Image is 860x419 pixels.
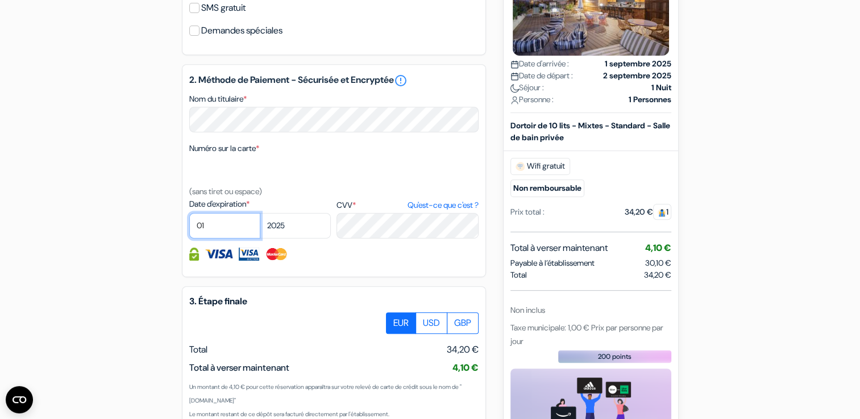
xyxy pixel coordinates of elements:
[510,60,519,69] img: calendar.svg
[189,143,259,154] label: Numéro sur la carte
[205,248,233,261] img: Visa
[189,74,479,87] h5: 2. Méthode de Paiement - Sécurisée et Encryptée
[416,312,447,334] label: USD
[645,258,671,268] span: 30,10 €
[189,93,247,105] label: Nom du titulaire
[387,312,479,334] div: Basic radio toggle button group
[407,199,478,211] a: Qu'est-ce que c'est ?
[265,248,288,261] img: Master Card
[189,383,462,404] small: Un montant de 4,10 € pour cette réservation apparaîtra sur votre relevé de carte de crédit sous l...
[629,94,671,106] strong: 1 Personnes
[603,70,671,82] strong: 2 septembre 2025
[447,312,479,334] label: GBP
[189,362,289,374] span: Total à verser maintenant
[189,198,331,210] label: Date d'expiration
[625,206,671,218] div: 34,20 €
[394,74,408,87] a: error_outline
[510,58,569,70] span: Date d'arrivée :
[510,304,671,316] div: Non inclus
[651,82,671,94] strong: 1 Nuit
[510,257,595,269] span: Payable à l’établissement
[189,248,199,261] img: Information de carte de crédit entièrement encryptée et sécurisée
[510,269,527,281] span: Total
[189,186,262,196] small: (sans tiret ou espace)
[189,343,207,355] span: Total
[447,343,479,357] span: 34,20 €
[516,162,525,171] img: free_wifi.svg
[510,206,545,218] div: Prix total :
[510,96,519,104] img: user_icon.svg
[510,120,670,143] b: Dortoir de 10 lits - Mixtes - Standard - Salle de bain privée
[386,312,416,334] label: EUR
[510,241,608,255] span: Total à verser maintenant
[452,362,479,374] span: 4,10 €
[653,204,671,220] span: 1
[336,199,478,211] label: CVV
[644,269,671,281] span: 34,20 €
[605,58,671,70] strong: 1 septembre 2025
[189,410,389,418] small: Le montant restant de ce dépôt sera facturé directement par l'établissement.
[645,242,671,254] span: 4,10 €
[510,70,573,82] span: Date de départ :
[510,84,519,93] img: moon.svg
[510,158,570,175] span: Wifi gratuit
[6,386,33,413] button: Ouvrir le widget CMP
[510,179,584,197] small: Non remboursable
[510,82,544,94] span: Séjour :
[510,322,663,346] span: Taxe municipale: 1,00 € Prix par personne par jour
[598,351,632,362] span: 200 points
[510,94,554,106] span: Personne :
[510,72,519,81] img: calendar.svg
[189,296,479,307] h5: 3. Étape finale
[201,23,282,39] label: Demandes spéciales
[239,248,259,261] img: Visa Electron
[658,208,666,217] img: guest.svg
